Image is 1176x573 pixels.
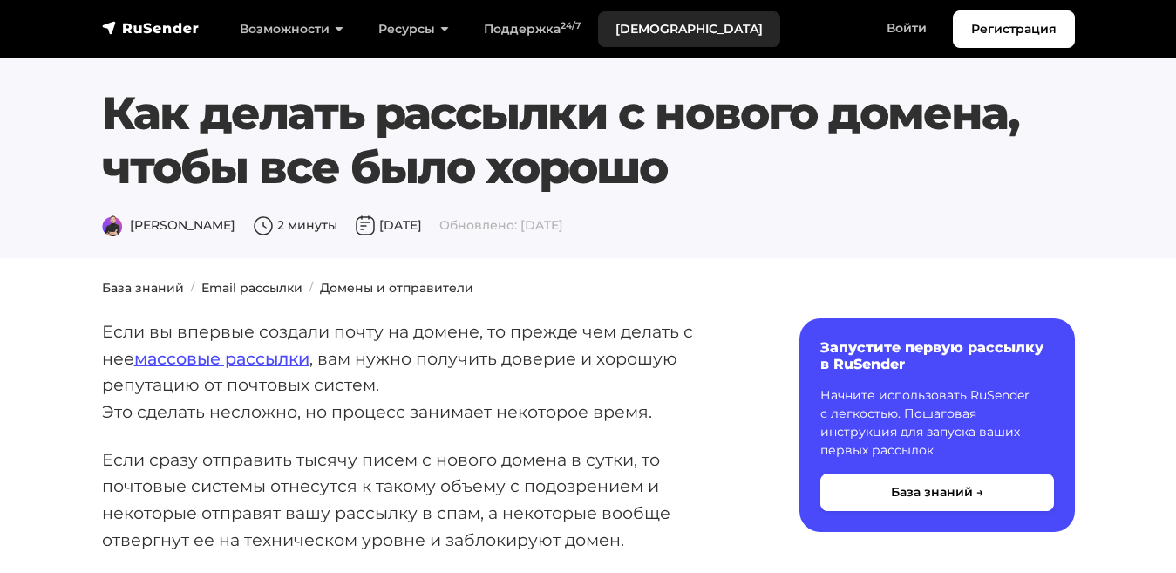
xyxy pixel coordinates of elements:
a: массовые рассылки [134,348,309,369]
a: Войти [869,10,944,46]
span: [PERSON_NAME] [102,217,235,233]
a: Регистрация [953,10,1075,48]
p: Начните использовать RuSender с легкостью. Пошаговая инструкция для запуска ваших первых рассылок. [820,386,1054,460]
a: Поддержка24/7 [466,11,598,47]
nav: breadcrumb [92,279,1085,297]
h6: Запустите первую рассылку в RuSender [820,339,1054,372]
button: База знаний → [820,474,1054,511]
p: Если сразу отправить тысячу писем с нового домена в сутки, то почтовые системы отнесутся к такому... [102,447,744,554]
sup: 24/7 [561,20,581,31]
span: Обновлено: [DATE] [439,217,563,233]
img: Дата публикации [355,215,376,236]
a: База знаний [102,280,184,296]
span: 2 минуты [253,217,337,233]
h1: Как делать рассылки с нового домена, чтобы все было хорошо [102,86,1075,195]
a: [DEMOGRAPHIC_DATA] [598,11,780,47]
img: RuSender [102,19,200,37]
img: Время чтения [253,215,274,236]
span: [DATE] [355,217,422,233]
p: Если вы впервые создали почту на домене, то прежде чем делать с нее , вам нужно получить доверие ... [102,318,744,426]
a: Запустите первую рассылку в RuSender Начните использовать RuSender с легкостью. Пошаговая инструк... [799,318,1075,532]
a: Ресурсы [361,11,466,47]
a: Возможности [222,11,361,47]
a: Домены и отправители [320,280,473,296]
a: Email рассылки [201,280,302,296]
